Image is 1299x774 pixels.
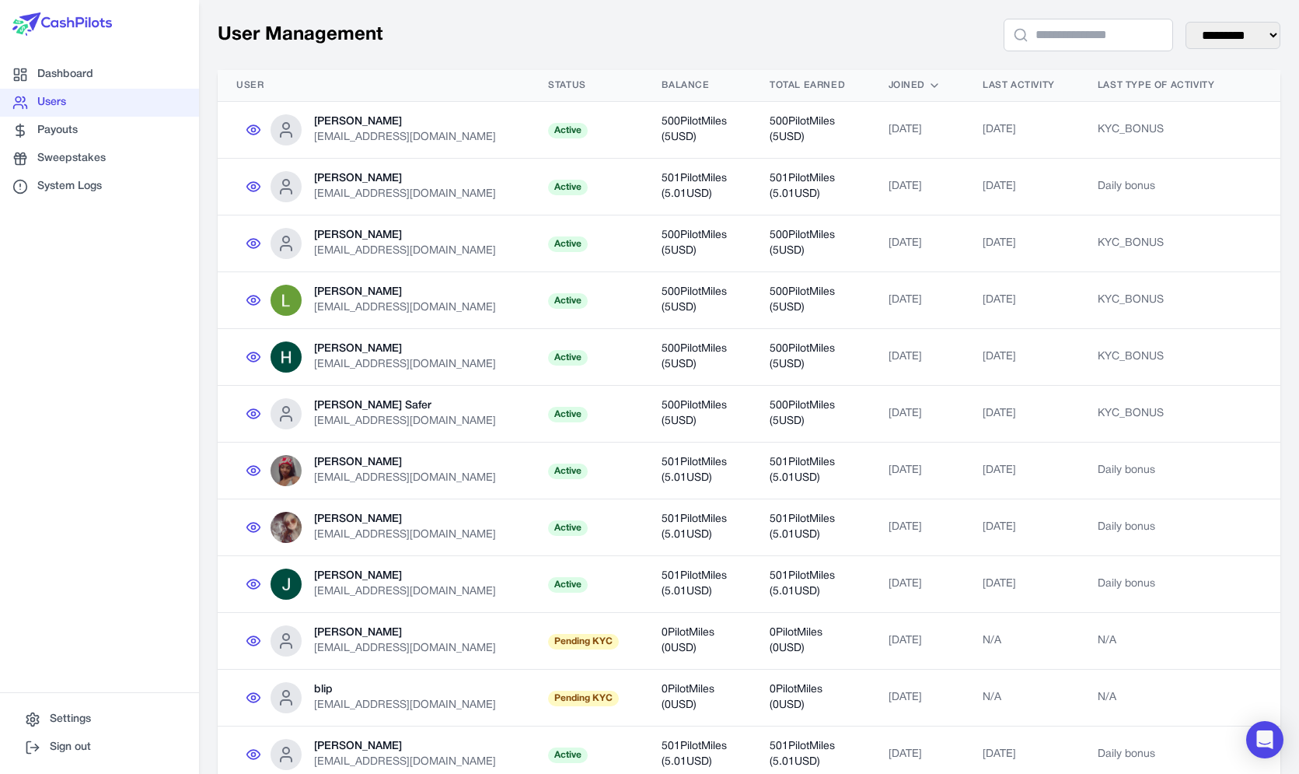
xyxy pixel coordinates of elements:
[1079,386,1241,443] td: KYC_BONUS
[643,159,751,215] td: 501 PilotMiles ( 5.01 USD)
[751,443,870,499] td: 501 PilotMiles ( 5.01 USD)
[643,613,751,670] td: 0 PilotMiles ( 0 USD)
[964,159,1079,215] td: [DATE]
[314,569,496,584] div: [PERSON_NAME]
[751,329,870,386] td: 500 PilotMiles ( 5 USD)
[1079,499,1241,556] td: Daily bonus
[314,739,496,755] div: [PERSON_NAME]
[870,272,964,329] td: [DATE]
[548,464,588,479] span: Active
[1246,721,1283,758] div: Open Intercom Messenger
[548,236,588,252] span: Active
[751,386,870,443] td: 500 PilotMiles ( 5 USD)
[314,357,496,373] div: [EMAIL_ADDRESS][DOMAIN_NAME]
[314,527,496,543] div: [EMAIL_ADDRESS][DOMAIN_NAME]
[1079,556,1241,613] td: Daily bonus
[751,272,870,329] td: 500 PilotMiles ( 5 USD)
[314,755,496,770] div: [EMAIL_ADDRESS][DOMAIN_NAME]
[964,613,1079,670] td: N/A
[964,386,1079,443] td: [DATE]
[964,499,1079,556] td: [DATE]
[643,386,751,443] td: 500 PilotMiles ( 5 USD)
[314,471,496,486] div: [EMAIL_ADDRESS][DOMAIN_NAME]
[314,285,496,300] div: [PERSON_NAME]
[870,499,964,556] td: [DATE]
[1079,159,1241,215] td: Daily bonus
[314,300,496,316] div: [EMAIL_ADDRESS][DOMAIN_NAME]
[870,159,964,215] td: [DATE]
[314,682,496,698] div: blip
[548,293,588,309] span: Active
[870,329,964,386] td: [DATE]
[314,512,496,527] div: [PERSON_NAME]
[870,443,964,499] td: [DATE]
[751,215,870,272] td: 500 PilotMiles ( 5 USD)
[751,499,870,556] td: 501 PilotMiles ( 5.01 USD)
[1079,613,1241,670] td: N/A
[236,79,264,92] span: User
[870,556,964,613] td: [DATE]
[662,79,709,92] span: Balance
[751,159,870,215] td: 501 PilotMiles ( 5.01 USD)
[548,79,586,92] span: Status
[314,398,496,414] div: [PERSON_NAME] Safer
[964,670,1079,727] td: N/A
[1079,102,1241,159] td: KYC_BONUS
[12,706,187,734] a: Settings
[548,350,588,366] span: Active
[1079,670,1241,727] td: N/A
[870,670,964,727] td: [DATE]
[751,102,870,159] td: 500 PilotMiles ( 5 USD)
[314,641,496,657] div: [EMAIL_ADDRESS][DOMAIN_NAME]
[1098,79,1215,92] span: Last Type of Activity
[643,443,751,499] td: 501 PilotMiles ( 5.01 USD)
[314,228,496,243] div: [PERSON_NAME]
[548,123,588,138] span: Active
[643,272,751,329] td: 500 PilotMiles ( 5 USD)
[643,329,751,386] td: 500 PilotMiles ( 5 USD)
[870,386,964,443] td: [DATE]
[548,577,588,593] span: Active
[548,520,588,536] span: Active
[964,215,1079,272] td: [DATE]
[314,187,496,202] div: [EMAIL_ADDRESS][DOMAIN_NAME]
[643,499,751,556] td: 501 PilotMiles ( 5.01 USD)
[548,691,619,706] span: Pending KYC
[548,748,588,763] span: Active
[870,102,964,159] td: [DATE]
[12,12,112,36] img: CashPilots Logo
[314,625,496,641] div: [PERSON_NAME]
[314,171,496,187] div: [PERSON_NAME]
[889,79,926,92] span: Joined
[314,698,496,713] div: [EMAIL_ADDRESS][DOMAIN_NAME]
[643,215,751,272] td: 500 PilotMiles ( 5 USD)
[314,114,496,130] div: [PERSON_NAME]
[964,556,1079,613] td: [DATE]
[314,130,496,145] div: [EMAIL_ADDRESS][DOMAIN_NAME]
[314,341,496,357] div: [PERSON_NAME]
[314,414,496,429] div: [EMAIL_ADDRESS][DOMAIN_NAME]
[870,215,964,272] td: [DATE]
[751,613,870,670] td: 0 PilotMiles ( 0 USD)
[643,102,751,159] td: 500 PilotMiles ( 5 USD)
[751,556,870,613] td: 501 PilotMiles ( 5.01 USD)
[1079,443,1241,499] td: Daily bonus
[548,407,588,422] span: Active
[12,734,187,762] button: Sign out
[964,102,1079,159] td: [DATE]
[1079,215,1241,272] td: KYC_BONUS
[964,272,1079,329] td: [DATE]
[643,556,751,613] td: 501 PilotMiles ( 5.01 USD)
[314,243,496,259] div: [EMAIL_ADDRESS][DOMAIN_NAME]
[751,670,870,727] td: 0 PilotMiles ( 0 USD)
[770,79,845,92] span: Total Earned
[964,329,1079,386] td: [DATE]
[870,613,964,670] td: [DATE]
[1079,329,1241,386] td: KYC_BONUS
[548,180,588,195] span: Active
[643,670,751,727] td: 0 PilotMiles ( 0 USD)
[314,584,496,600] div: [EMAIL_ADDRESS][DOMAIN_NAME]
[983,79,1055,92] span: Last Activity
[548,634,619,650] span: Pending KYC
[964,443,1079,499] td: [DATE]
